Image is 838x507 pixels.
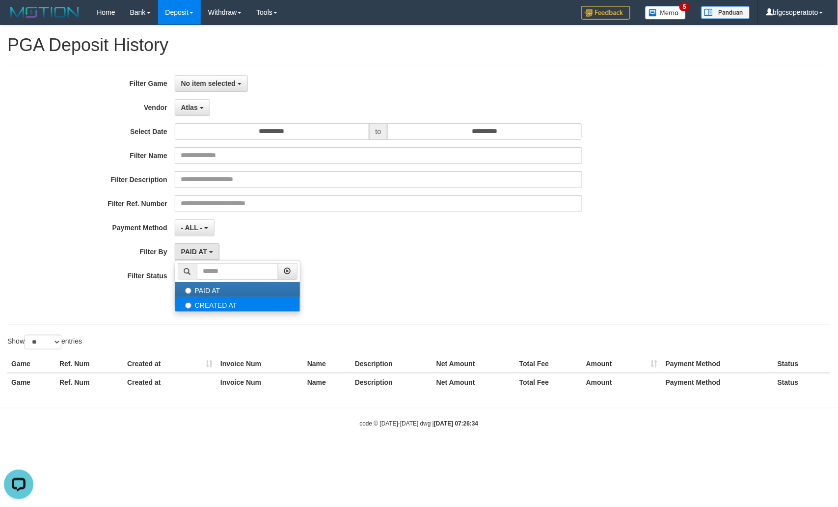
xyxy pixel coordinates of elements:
span: - ALL - [181,224,203,232]
th: Invoice Num [216,355,303,373]
input: PAID AT [185,288,191,294]
button: Open LiveChat chat widget [4,4,33,33]
th: Name [303,373,351,391]
img: MOTION_logo.png [7,5,82,20]
th: Description [351,355,433,373]
small: code © [DATE]-[DATE] dwg | [360,420,479,427]
th: Status [774,355,831,373]
th: Payment Method [662,355,774,373]
th: Created at [123,373,216,391]
label: PAID AT [175,282,300,297]
span: PAID AT [181,248,207,256]
img: Feedback.jpg [581,6,630,20]
th: Invoice Num [216,373,303,391]
th: Total Fee [515,373,582,391]
th: Game [7,355,55,373]
span: 5 [679,2,690,11]
select: Showentries [25,335,61,349]
th: Description [351,373,433,391]
th: Net Amount [433,355,515,373]
th: Total Fee [515,355,582,373]
button: - ALL - [175,219,215,236]
th: Payment Method [662,373,774,391]
button: Atlas [175,99,210,116]
th: Amount [582,355,662,373]
button: No item selected [175,75,248,92]
label: CREATED AT [175,297,300,312]
th: Ref. Num [55,355,123,373]
th: Amount [582,373,662,391]
th: Ref. Num [55,373,123,391]
th: Status [774,373,831,391]
strong: [DATE] 07:26:34 [434,420,478,427]
th: Game [7,373,55,391]
span: No item selected [181,80,236,87]
span: Atlas [181,104,198,111]
th: Created at [123,355,216,373]
img: panduan.png [701,6,750,19]
label: Show entries [7,335,82,349]
th: Net Amount [433,373,515,391]
h1: PGA Deposit History [7,35,831,55]
input: CREATED AT [185,302,191,309]
img: Button%20Memo.svg [645,6,686,20]
button: PAID AT [175,243,219,260]
th: Name [303,355,351,373]
span: to [369,123,388,140]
